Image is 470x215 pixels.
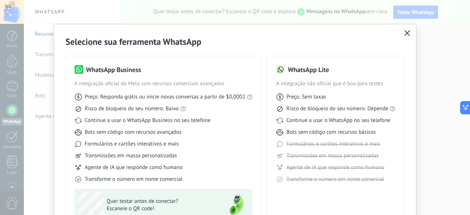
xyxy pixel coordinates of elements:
span: Risco de bloqueio do seu número: Depende [286,105,388,112]
span: A integração não oficial que é boa para testes [276,80,396,87]
span: Bots sem código com recursos avançados [85,129,182,136]
span: Continue a usar o WhatsApp no seu telefone [286,117,390,124]
span: Agente de IA que responde como humano [85,164,183,171]
span: Risco de bloqueio do seu número: Baixo [85,105,179,112]
span: Bots sem código com recursos básicos [286,129,376,136]
span: Transforme o número em nome comercial [85,176,182,183]
span: Formulários e cartões interativos e mais [286,140,380,148]
span: Escaneie o QR code! [107,205,214,212]
span: Agente de IA que responde como humano [286,164,384,171]
span: Transforme o número em nome comercial [286,176,384,183]
span: A integração oficial da Meta com recursos comerciais avançados [75,80,253,87]
span: Quer testar antes de conectar? [107,198,214,205]
h3: WhatsApp Business [86,65,141,74]
span: Transmissões em massa personalizadas [286,152,379,160]
span: Preço: Sem taxas [286,93,326,101]
span: Formulários e cartões interativos e mais [85,140,179,148]
h3: WhatsApp Lite [288,65,329,74]
span: Preço: Responda grátis ou inicie novas conversas a partir de $0,0002 [85,93,245,101]
span: Transmissões em massa personalizadas [85,152,177,160]
span: Continue a usar o WhatsApp Business no seu telefone [85,117,211,124]
h2: Selecione sua ferramenta WhatsApp [66,36,405,47]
